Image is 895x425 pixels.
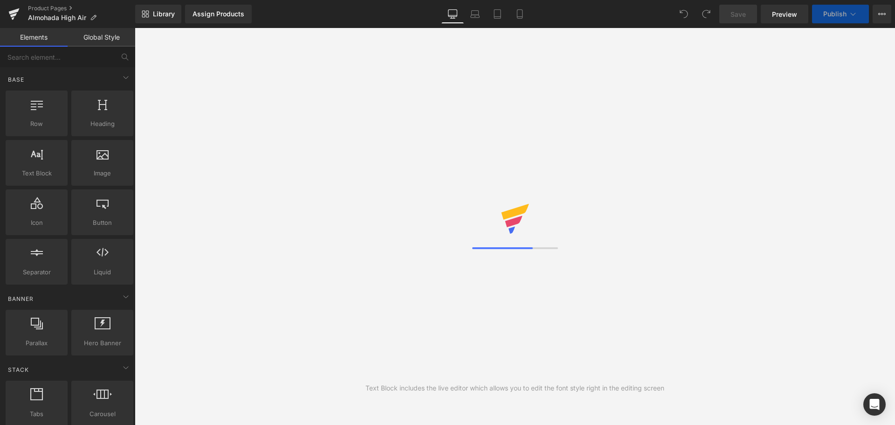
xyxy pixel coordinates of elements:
span: Button [74,218,131,228]
button: Redo [697,5,716,23]
span: Icon [8,218,65,228]
span: Tabs [8,409,65,419]
div: Assign Products [193,10,244,18]
a: Laptop [464,5,486,23]
span: Stack [7,365,30,374]
span: Publish [823,10,847,18]
a: Global Style [68,28,135,47]
span: Parallax [8,338,65,348]
div: Open Intercom Messenger [863,393,886,416]
a: Preview [761,5,808,23]
span: Row [8,119,65,129]
button: Undo [675,5,693,23]
span: Library [153,10,175,18]
span: Heading [74,119,131,129]
div: Text Block includes the live editor which allows you to edit the font style right in the editing ... [365,383,664,393]
span: Carousel [74,409,131,419]
span: Preview [772,9,797,19]
span: Text Block [8,168,65,178]
span: Hero Banner [74,338,131,348]
a: New Library [135,5,181,23]
span: Almohada High Air [28,14,86,21]
a: Desktop [441,5,464,23]
span: Separator [8,267,65,277]
button: More [873,5,891,23]
a: Mobile [509,5,531,23]
span: Liquid [74,267,131,277]
span: Image [74,168,131,178]
span: Save [730,9,746,19]
a: Tablet [486,5,509,23]
span: Banner [7,294,34,303]
a: Product Pages [28,5,135,12]
button: Publish [812,5,869,23]
span: Base [7,75,25,84]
